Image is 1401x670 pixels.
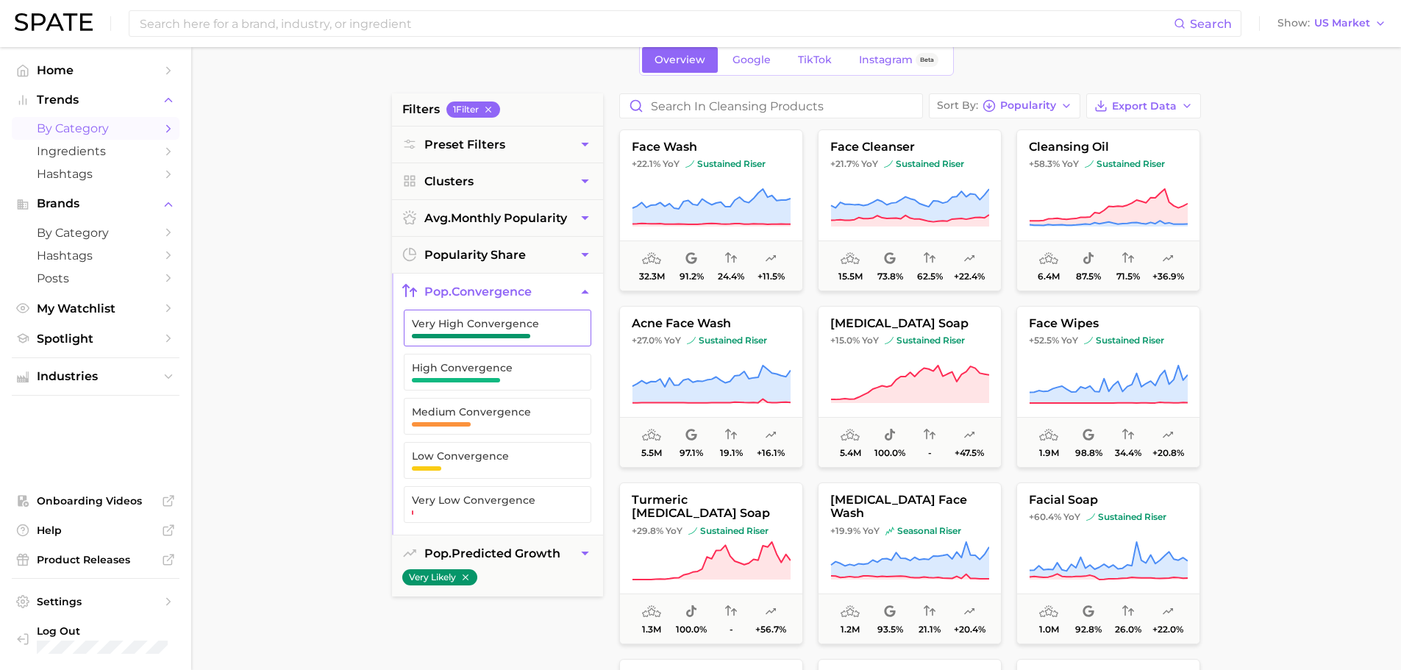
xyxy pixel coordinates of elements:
span: popularity predicted growth: Very Likely [765,603,777,621]
span: 92.8% [1075,624,1102,635]
span: +60.4% [1029,511,1061,522]
span: popularity convergence: Low Convergence [725,250,737,268]
span: convergence [424,285,532,299]
span: average monthly popularity: Medium Popularity [1039,603,1058,621]
button: avg.monthly popularity [392,200,603,236]
span: Beta [920,54,934,66]
img: sustained riser [685,160,694,168]
button: Very Likely [402,569,477,585]
span: Hashtags [37,249,154,263]
span: popularity predicted growth: Very Likely [765,250,777,268]
button: Trends [12,89,179,111]
span: average monthly popularity: Very High Popularity [642,250,661,268]
span: Trends [37,93,154,107]
span: +58.3% [1029,158,1060,169]
span: +20.8% [1152,448,1183,458]
button: cleansing oil+58.3% YoYsustained risersustained riser6.4m87.5%71.5%+36.9% [1016,129,1200,291]
span: predicted growth [424,546,560,560]
span: 19.1% [719,448,742,458]
span: popularity convergence: High Convergence [1122,250,1134,268]
span: Instagram [859,54,913,66]
button: Clusters [392,163,603,199]
span: by Category [37,226,154,240]
img: sustained riser [1085,160,1094,168]
span: +47.5% [955,448,984,458]
span: 5.5m [641,448,662,458]
span: +15.0% [830,335,860,346]
button: Brands [12,193,179,215]
button: acne face wash+27.0% YoYsustained risersustained riser5.5m97.1%19.1%+16.1% [619,306,803,468]
button: 1Filter [446,101,500,118]
span: popularity convergence: Low Convergence [924,603,935,621]
a: by Category [12,117,179,140]
span: - [729,624,732,635]
span: +21.7% [830,158,859,169]
a: Ingredients [12,140,179,163]
span: popularity predicted growth: Very Likely [1162,427,1174,444]
span: +29.8% [632,525,663,536]
span: Ingredients [37,144,154,158]
span: YoY [1061,335,1078,346]
button: ShowUS Market [1274,14,1390,33]
span: [MEDICAL_DATA] face wash [819,493,1001,521]
button: face wash+22.1% YoYsustained risersustained riser32.3m91.2%24.4%+11.5% [619,129,803,291]
span: US Market [1314,19,1370,27]
button: turmeric [MEDICAL_DATA] soap+29.8% YoYsustained risersustained riser1.3m100.0%-+56.7% [619,482,803,644]
span: Brands [37,197,154,210]
span: 93.5% [877,624,902,635]
span: Export Data [1112,100,1177,113]
span: Product Releases [37,553,154,566]
span: 5.4m [839,448,860,458]
a: Hashtags [12,244,179,267]
span: +11.5% [757,271,784,282]
img: seasonal riser [885,527,894,535]
button: face cleanser+21.7% YoYsustained risersustained riser15.5m73.8%62.5%+22.4% [818,129,1002,291]
span: 73.8% [877,271,902,282]
span: +19.9% [830,525,860,536]
span: YoY [664,335,681,346]
span: YoY [861,158,878,170]
a: Posts [12,267,179,290]
span: face cleanser [819,140,1001,154]
span: 87.5% [1076,271,1101,282]
span: 1.2m [841,624,860,635]
span: popularity share: Google [1083,427,1094,444]
span: Log Out [37,624,168,638]
span: Very Low Convergence [412,494,560,506]
span: face wipes [1017,317,1199,330]
span: Show [1277,19,1310,27]
a: Hashtags [12,163,179,185]
span: popularity share: Google [1083,603,1094,621]
span: sustained riser [885,335,965,346]
a: Google [720,47,783,73]
span: - [927,448,931,458]
span: popularity share [424,248,526,262]
a: Spotlight [12,327,179,350]
span: Sort By [937,101,978,110]
span: Popularity [1000,101,1056,110]
button: popularity share [392,237,603,273]
a: by Category [12,221,179,244]
span: YoY [663,158,680,170]
span: 1.0m [1038,624,1058,635]
span: average monthly popularity: High Popularity [1039,250,1058,268]
span: 62.5% [916,271,942,282]
a: Product Releases [12,549,179,571]
a: Log out. Currently logged in with e-mail meghnar@oddity.com. [12,620,179,658]
span: Medium Convergence [412,406,560,418]
span: popularity predicted growth: Very Likely [765,427,777,444]
span: +22.0% [1152,624,1183,635]
span: 98.8% [1074,448,1102,458]
span: +36.9% [1152,271,1183,282]
span: +22.4% [954,271,985,282]
span: popularity predicted growth: Very Likely [963,250,975,268]
img: SPATE [15,13,93,31]
span: popularity share: TikTok [1083,250,1094,268]
span: Preset Filters [424,138,505,152]
span: Help [37,524,154,537]
button: face wipes+52.5% YoYsustained risersustained riser1.9m98.8%34.4%+20.8% [1016,306,1200,468]
span: My Watchlist [37,302,154,316]
span: sustained riser [688,525,769,537]
span: facial soap [1017,493,1199,507]
span: popularity convergence: Insufficient Data [924,427,935,444]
